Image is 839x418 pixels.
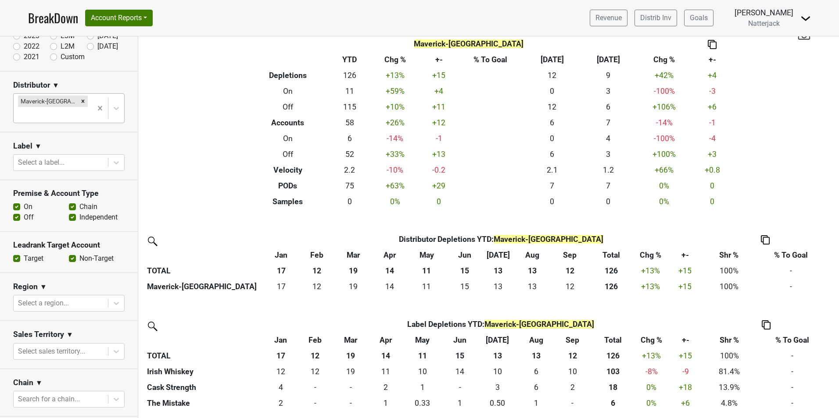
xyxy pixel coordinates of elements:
[36,378,43,388] span: ▼
[330,83,369,99] td: 11
[480,366,516,377] div: 10
[371,397,400,409] div: 1
[756,379,829,395] td: -
[145,348,263,364] th: TOTAL
[524,115,581,131] td: 6
[421,115,457,131] td: +12
[405,382,441,393] div: 1
[301,281,332,292] div: 12
[557,382,588,393] div: 2
[442,379,477,395] td: 0
[692,52,732,67] th: +-
[480,382,516,393] div: 3
[18,96,78,107] div: Maverick-[GEOGRAPHIC_DATA]
[421,99,457,115] td: +11
[245,83,331,99] th: On
[334,263,373,279] th: 19
[635,364,668,379] td: -8 %
[555,364,590,379] td: 10.333
[592,397,633,409] div: 6
[518,364,555,379] td: 6
[442,364,477,379] td: 13.833
[263,279,299,294] td: 17.002
[692,146,732,162] td: +3
[588,247,634,263] th: Total: activate to sort column ascending
[265,366,296,377] div: 12
[524,67,581,83] td: 12
[13,378,33,387] h3: Chain
[145,247,263,263] th: &nbsp;: activate to sort column ascending
[263,348,298,364] th: 17
[407,263,447,279] th: 11
[374,281,405,292] div: 14
[580,52,636,67] th: [DATE]
[447,263,483,279] th: 15
[457,52,524,67] th: % To Goal
[263,263,299,279] th: 17
[263,364,298,379] td: 11.667
[373,247,407,263] th: Apr: activate to sort column ascending
[477,348,517,364] th: 13
[703,348,756,364] td: 100%
[369,67,421,83] td: +13 %
[445,366,476,377] div: 14
[703,364,756,379] td: 81.4%
[524,178,581,194] td: 7
[580,67,636,83] td: 9
[369,115,421,131] td: +26 %
[670,382,701,393] div: +18
[483,263,513,279] th: 13
[298,395,332,411] td: 0
[373,263,407,279] th: 14
[692,67,732,83] td: +4
[28,9,78,27] a: BreakDown
[524,194,581,209] td: 0
[580,194,636,209] td: 0
[369,348,402,364] th: 14
[24,41,39,52] label: 2022
[145,263,263,279] th: TOTAL
[480,397,516,409] div: 0.50
[756,395,829,411] td: -
[298,348,332,364] th: 12
[369,52,421,67] th: Chg %
[518,379,555,395] td: 5.833
[24,202,32,212] label: On
[580,162,636,178] td: 1.2
[580,99,636,115] td: 6
[477,395,517,411] td: 0.5
[52,80,59,91] span: ▼
[24,52,39,62] label: 2021
[447,247,483,263] th: Jun: activate to sort column ascending
[524,83,581,99] td: 0
[592,366,633,377] div: 103
[298,332,332,348] th: Feb: activate to sort column ascending
[442,348,477,364] th: 15
[555,395,590,411] td: 0
[636,194,692,209] td: 0 %
[369,83,421,99] td: +59 %
[580,131,636,146] td: 4
[483,247,513,263] th: Jul: activate to sort column ascending
[477,379,517,395] td: 3.167
[145,379,263,395] th: Cask Strength
[554,281,586,292] div: 12
[588,279,634,294] th: 126.168
[524,146,581,162] td: 6
[407,247,447,263] th: May: activate to sort column ascending
[692,99,732,115] td: +6
[369,379,402,395] td: 2
[61,41,75,52] label: L2M
[24,212,34,223] label: Off
[330,131,369,146] td: 6
[369,162,421,178] td: -10 %
[684,10,714,26] a: Goals
[330,162,369,178] td: 2.2
[692,194,732,209] td: 0
[755,279,828,294] td: -
[524,99,581,115] td: 12
[421,67,457,83] td: +15
[13,81,50,90] h3: Distributor
[591,364,635,379] th: 102.666
[369,395,402,411] td: 1.333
